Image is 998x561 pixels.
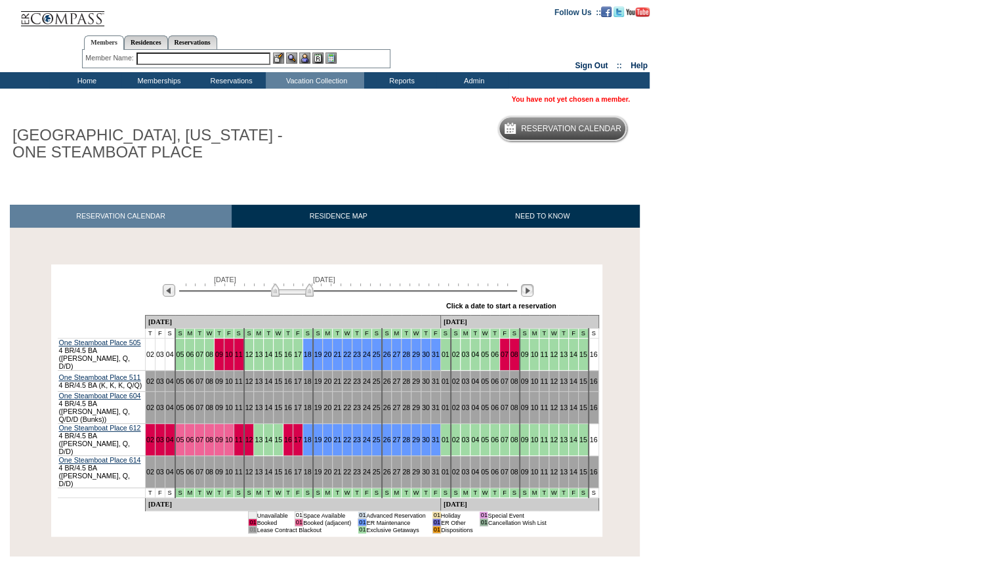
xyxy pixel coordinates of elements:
td: S [165,329,175,339]
a: 13 [560,436,568,444]
a: 08 [510,350,518,358]
a: 16 [284,404,292,411]
h1: [GEOGRAPHIC_DATA], [US_STATE] - ONE STEAMBOAT PLACE [10,124,304,164]
td: Reservations [194,72,266,89]
a: 28 [402,350,410,358]
a: 24 [363,377,371,385]
td: Mountains Mud Season - Fall 2025 [224,329,234,339]
a: NEED TO KNOW [445,205,640,228]
a: Sign Out [575,61,608,70]
a: 02 [146,436,154,444]
a: 08 [510,468,518,476]
a: 14 [570,350,577,358]
a: 09 [521,468,529,476]
span: You have not yet chosen a member. [512,95,630,103]
a: 20 [323,377,331,385]
a: 23 [353,350,361,358]
a: 11 [540,468,548,476]
a: Follow us on Twitter [613,7,624,15]
td: Reports [364,72,436,89]
a: 30 [422,404,430,411]
a: 29 [412,468,420,476]
a: 04 [166,436,174,444]
a: 06 [491,468,499,476]
a: 01 [442,377,449,385]
a: 27 [392,404,400,411]
img: Previous [163,284,175,297]
a: 01 [442,468,449,476]
a: 27 [392,377,400,385]
a: 04 [166,377,174,385]
a: Become our fan on Facebook [601,7,612,15]
a: 31 [432,468,440,476]
a: 05 [177,436,184,444]
a: 29 [412,377,420,385]
a: 31 [432,377,440,385]
td: Mountains Mud Season - Fall 2025 [293,329,302,339]
a: 11 [235,350,243,358]
a: 05 [177,350,184,358]
a: 25 [373,350,381,358]
a: 05 [481,468,489,476]
a: 13 [560,377,568,385]
a: One Steamboat Place 612 [59,424,141,432]
td: Admin [436,72,509,89]
a: 02 [452,377,460,385]
a: 15 [579,377,587,385]
td: Mountains Mud Season - Fall 2025 [362,329,371,339]
a: 03 [156,468,164,476]
a: 25 [373,436,381,444]
a: 12 [245,404,253,411]
a: 26 [383,436,391,444]
a: 17 [294,404,302,411]
a: 25 [373,468,381,476]
a: 17 [294,468,302,476]
a: 12 [245,436,253,444]
a: 14 [264,468,272,476]
a: 21 [333,350,341,358]
img: b_edit.gif [273,52,284,64]
td: Mountains Mud Season - Fall 2025 [185,329,195,339]
a: 21 [333,468,341,476]
a: 18 [304,377,312,385]
a: 30 [422,436,430,444]
td: [DATE] [440,316,598,329]
a: 02 [146,404,154,411]
a: 20 [323,436,331,444]
td: Mountains Mud Season - Fall 2025 [313,329,323,339]
a: 15 [579,468,587,476]
a: 05 [481,377,489,385]
a: 08 [205,350,213,358]
a: 27 [392,436,400,444]
a: 22 [343,436,351,444]
a: 10 [225,436,233,444]
a: 21 [333,436,341,444]
a: 07 [196,404,203,411]
a: 09 [215,436,223,444]
a: 23 [353,404,361,411]
td: Mountains Mud Season - Fall 2025 [333,329,343,339]
a: 14 [264,350,272,358]
a: 09 [521,436,529,444]
a: 05 [481,404,489,411]
a: 03 [156,377,164,385]
a: 28 [402,377,410,385]
a: 02 [146,377,154,385]
a: 31 [432,436,440,444]
img: Impersonate [299,52,310,64]
a: 28 [402,436,410,444]
a: 11 [235,436,243,444]
a: 17 [294,350,302,358]
a: 23 [353,436,361,444]
td: Mountains Mud Season - Fall 2025 [274,329,283,339]
a: 22 [343,468,351,476]
a: 13 [255,436,262,444]
img: View [286,52,297,64]
a: 05 [481,436,489,444]
a: 15 [579,404,587,411]
td: [DATE] [145,316,440,329]
a: 01 [442,436,449,444]
a: 01 [442,404,449,411]
a: 11 [540,377,548,385]
a: 02 [452,468,460,476]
